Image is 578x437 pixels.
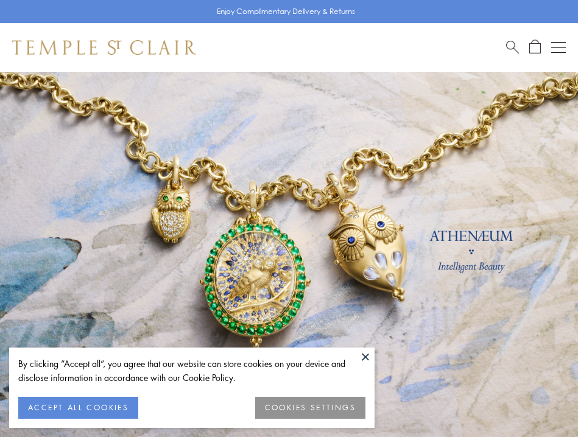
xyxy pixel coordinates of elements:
[529,40,541,55] a: Open Shopping Bag
[255,397,365,419] button: COOKIES SETTINGS
[18,357,365,385] div: By clicking “Accept all”, you agree that our website can store cookies on your device and disclos...
[18,397,138,419] button: ACCEPT ALL COOKIES
[506,40,519,55] a: Search
[12,40,196,55] img: Temple St. Clair
[217,5,355,18] p: Enjoy Complimentary Delivery & Returns
[551,40,566,55] button: Open navigation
